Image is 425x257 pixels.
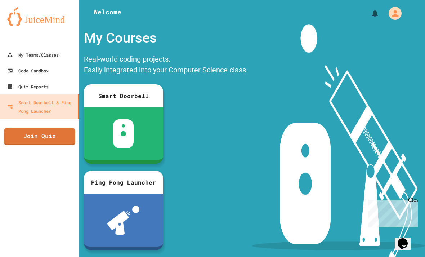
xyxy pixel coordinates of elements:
[107,206,139,235] img: ppl-with-ball.png
[4,128,75,145] a: Join Quiz
[7,66,49,75] div: Code Sandbox
[84,171,163,194] div: Ping Pong Launcher
[7,7,72,26] img: logo-orange.svg
[7,98,75,115] div: Smart Doorbell & Ping Pong Launcher
[113,119,134,148] img: sdb-white.svg
[80,24,251,52] div: My Courses
[381,5,403,22] div: My Account
[365,197,418,227] iframe: chat widget
[3,3,50,46] div: Chat with us now!Close
[7,82,49,91] div: Quiz Reports
[395,228,418,250] iframe: chat widget
[357,7,381,19] div: My Notifications
[80,52,251,79] div: Real-world coding projects. Easily integrated into your Computer Science class.
[7,50,59,59] div: My Teams/Classes
[84,84,163,107] div: Smart Doorbell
